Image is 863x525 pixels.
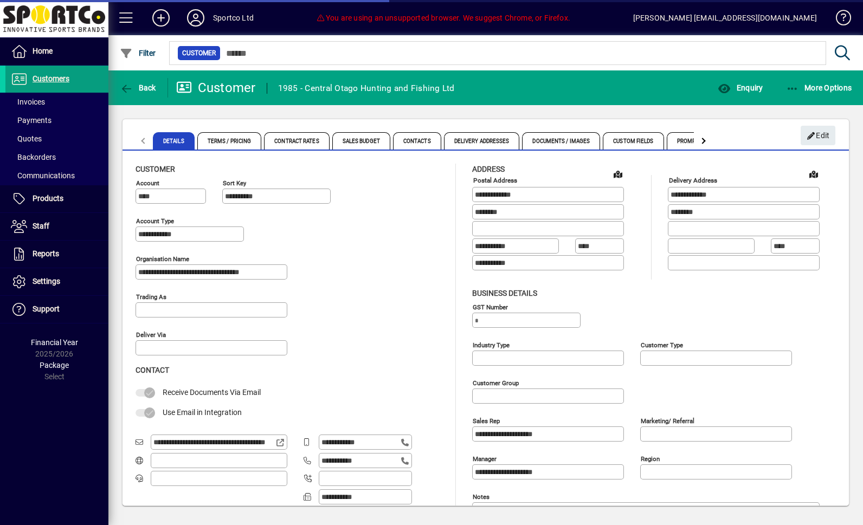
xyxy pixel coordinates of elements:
button: More Options [783,78,855,98]
span: Backorders [11,153,56,161]
span: Enquiry [718,83,763,92]
button: Edit [801,126,835,145]
mat-label: Notes [473,492,490,500]
span: Customers [33,74,69,83]
span: Receive Documents Via Email [163,388,261,397]
a: View on map [805,165,822,183]
button: Back [117,78,159,98]
mat-label: Account Type [136,217,174,225]
span: Custom Fields [603,132,664,150]
span: Financial Year [31,338,78,347]
mat-label: Industry type [473,341,510,348]
mat-label: Account [136,179,159,187]
span: Delivery Addresses [444,132,520,150]
button: Add [144,8,178,28]
span: Address [472,165,505,173]
span: Invoices [11,98,45,106]
mat-label: Deliver via [136,331,166,339]
a: Backorders [5,148,108,166]
span: Package [40,361,69,370]
mat-label: Organisation name [136,255,189,263]
a: View on map [609,165,627,183]
span: Customer [136,165,175,173]
span: Business details [472,289,537,297]
a: Settings [5,268,108,295]
a: Knowledge Base [828,2,849,37]
span: Reports [33,249,59,258]
div: Sportco Ltd [213,9,254,27]
mat-label: Sort key [223,179,246,187]
a: Quotes [5,129,108,148]
span: Communications [11,171,75,180]
span: Contract Rates [264,132,329,150]
span: Contact [136,366,169,374]
a: Staff [5,213,108,240]
div: 1985 - Central Otago Hunting and Fishing Ltd [278,80,455,97]
button: Filter [117,43,159,63]
mat-label: Marketing/ Referral [641,417,694,424]
button: Profile [178,8,213,28]
mat-label: GST Number [473,303,508,310]
mat-label: Trading as [136,293,166,301]
span: Terms / Pricing [197,132,262,150]
a: Communications [5,166,108,185]
span: Back [120,83,156,92]
span: Payments [11,116,51,125]
span: You are using an unsupported browser. We suggest Chrome, or Firefox. [317,14,570,22]
span: Support [33,304,60,313]
a: Reports [5,241,108,268]
mat-label: Sales rep [473,417,500,424]
span: Products [33,194,63,203]
a: Payments [5,111,108,129]
span: Prompts [667,132,713,150]
span: Documents / Images [522,132,600,150]
a: Invoices [5,93,108,111]
mat-label: Region [641,455,660,462]
span: Staff [33,222,49,230]
span: Customer [182,48,216,59]
a: Home [5,38,108,65]
mat-label: Customer type [641,341,683,348]
span: Edit [807,127,830,145]
span: Use Email in Integration [163,408,242,417]
div: [PERSON_NAME] [EMAIL_ADDRESS][DOMAIN_NAME] [633,9,817,27]
span: Quotes [11,134,42,143]
a: Products [5,185,108,212]
span: Filter [120,49,156,57]
a: Support [5,296,108,323]
span: Contacts [393,132,441,150]
app-page-header-button: Back [108,78,168,98]
span: Settings [33,277,60,286]
span: More Options [786,83,852,92]
span: Details [153,132,195,150]
div: Customer [176,79,256,96]
mat-label: Customer group [473,379,519,386]
mat-label: Manager [473,455,497,462]
span: Sales Budget [332,132,390,150]
span: Home [33,47,53,55]
button: Enquiry [715,78,765,98]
